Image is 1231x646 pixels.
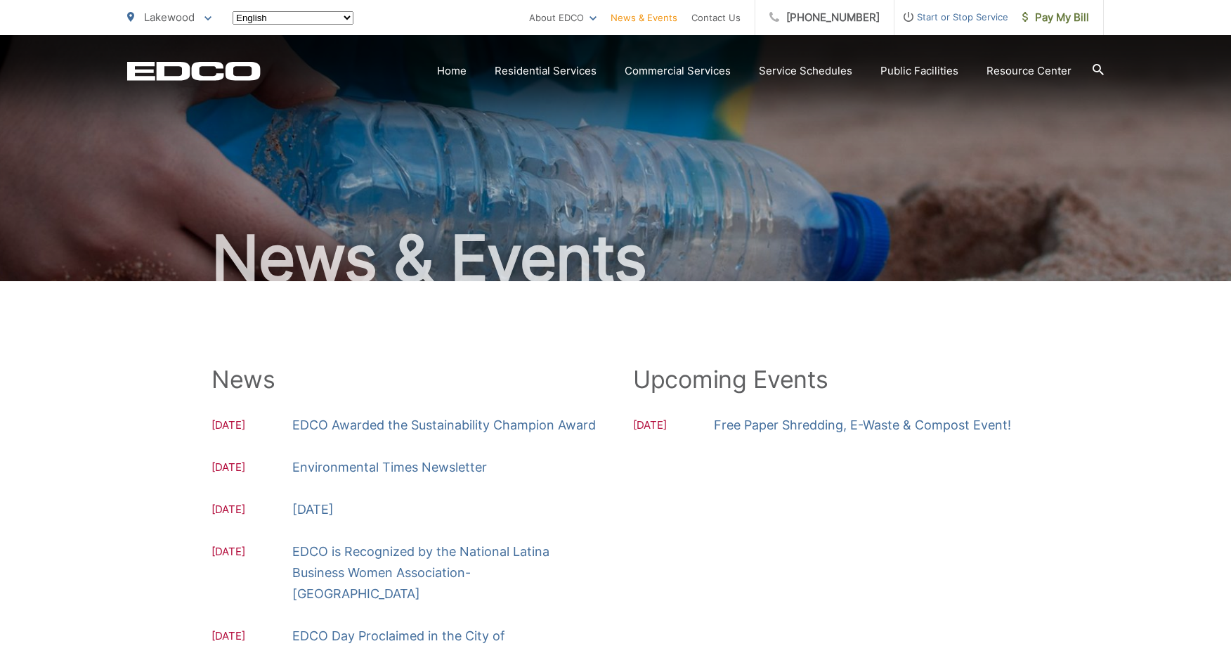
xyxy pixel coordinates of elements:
[691,9,741,26] a: Contact Us
[759,63,852,79] a: Service Schedules
[211,501,292,520] span: [DATE]
[127,61,261,81] a: EDCD logo. Return to the homepage.
[880,63,958,79] a: Public Facilities
[495,63,597,79] a: Residential Services
[233,11,353,25] select: Select a language
[611,9,677,26] a: News & Events
[211,366,598,394] h2: News
[625,63,731,79] a: Commercial Services
[127,224,1104,294] h1: News & Events
[1022,9,1089,26] span: Pay My Bill
[714,415,1011,436] a: Free Paper Shredding, E-Waste & Compost Event!
[633,366,1020,394] h2: Upcoming Events
[292,415,596,436] a: EDCO Awarded the Sustainability Champion Award
[633,417,714,436] span: [DATE]
[986,63,1072,79] a: Resource Center
[211,417,292,436] span: [DATE]
[437,63,467,79] a: Home
[211,459,292,478] span: [DATE]
[292,457,487,478] a: Environmental Times Newsletter
[144,11,195,24] span: Lakewood
[529,9,597,26] a: About EDCO
[211,543,292,605] span: [DATE]
[292,499,334,520] a: [DATE]
[292,541,598,605] a: EDCO is Recognized by the National Latina Business Women Association-[GEOGRAPHIC_DATA]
